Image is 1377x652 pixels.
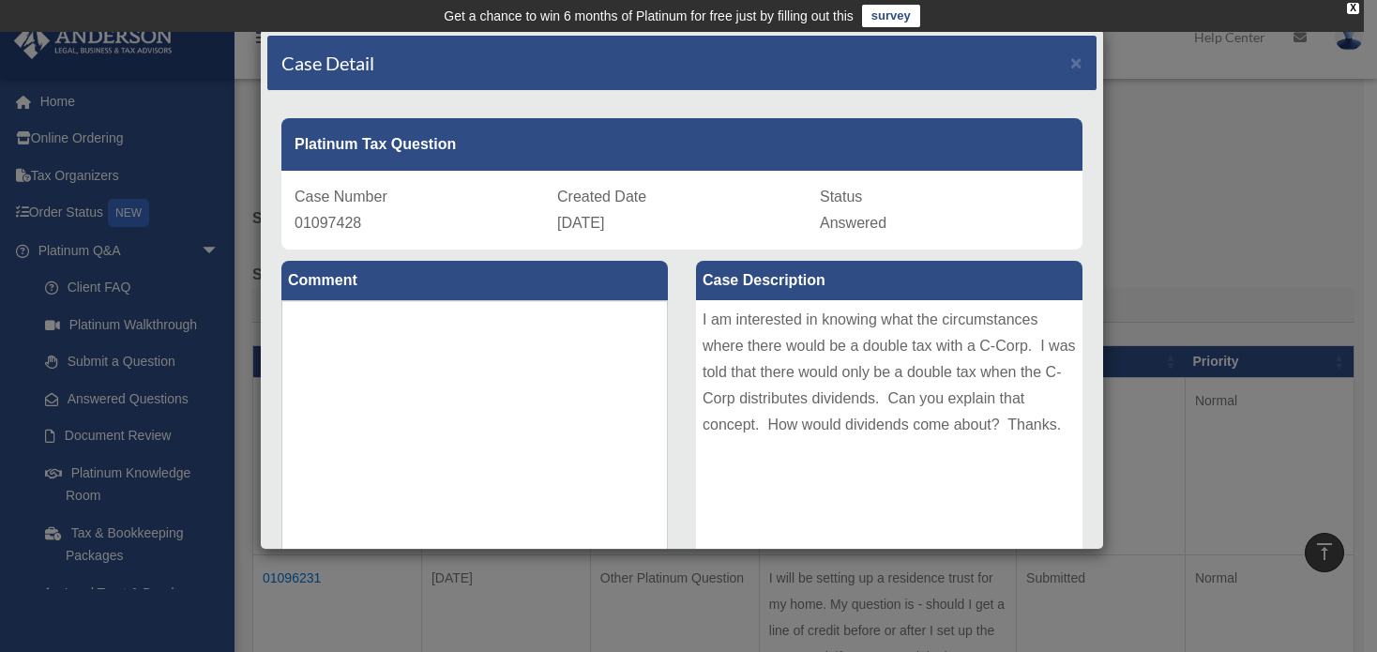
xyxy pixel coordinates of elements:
div: close [1347,3,1359,14]
div: I am interested in knowing what the circumstances where there would be a double tax with a C-Corp... [696,300,1082,582]
span: Created Date [557,189,646,205]
label: Comment [281,261,668,300]
span: 01097428 [295,215,361,231]
span: Case Number [295,189,387,205]
span: [DATE] [557,215,604,231]
div: Get a chance to win 6 months of Platinum for free just by filling out this [444,5,854,27]
span: Answered [820,215,886,231]
a: survey [862,5,920,27]
button: Close [1070,53,1082,72]
span: × [1070,52,1082,73]
span: Status [820,189,862,205]
h4: Case Detail [281,50,374,76]
label: Case Description [696,261,1082,300]
div: Platinum Tax Question [281,118,1082,171]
